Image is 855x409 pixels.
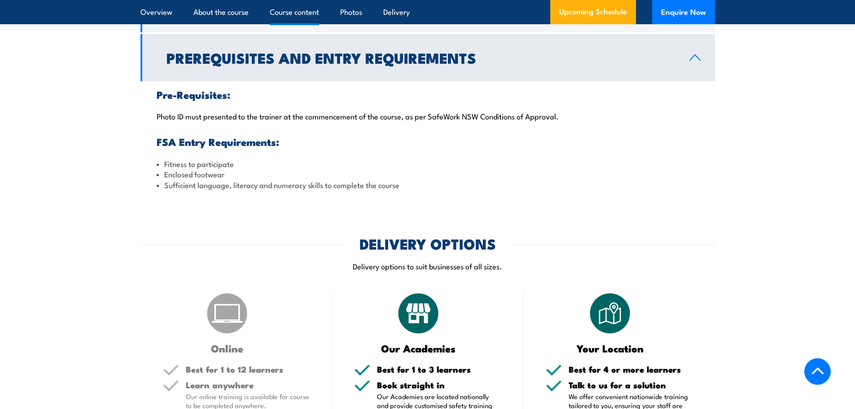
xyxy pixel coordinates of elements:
h5: Best for 4 or more learners [569,365,693,374]
h3: Online [163,343,292,353]
p: Delivery options to suit businesses of all sizes. [140,261,715,271]
li: Enclosed footwear [157,169,699,179]
h5: Best for 1 to 3 learners [377,365,501,374]
p: Photo ID must presented to the trainer at the commencement of the course, as per SafeWork NSW Con... [157,111,699,120]
li: Sufficient language, literacy and numeracy skills to complete the course [157,180,699,190]
h5: Best for 1 to 12 learners [186,365,310,374]
h5: Book straight in [377,381,501,389]
h3: FSA Entry Requirements: [157,136,699,147]
a: Prerequisites and Entry Requirements [140,34,715,81]
h2: DELIVERY OPTIONS [360,237,496,250]
h5: Talk to us for a solution [569,381,693,389]
h3: Your Location [546,343,675,353]
li: Fitness to participate [157,158,699,169]
h2: Prerequisites and Entry Requirements [167,51,675,64]
h5: Learn anywhere [186,381,310,389]
h3: Pre-Requisites: [157,89,699,100]
h3: Our Academies [354,343,483,353]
